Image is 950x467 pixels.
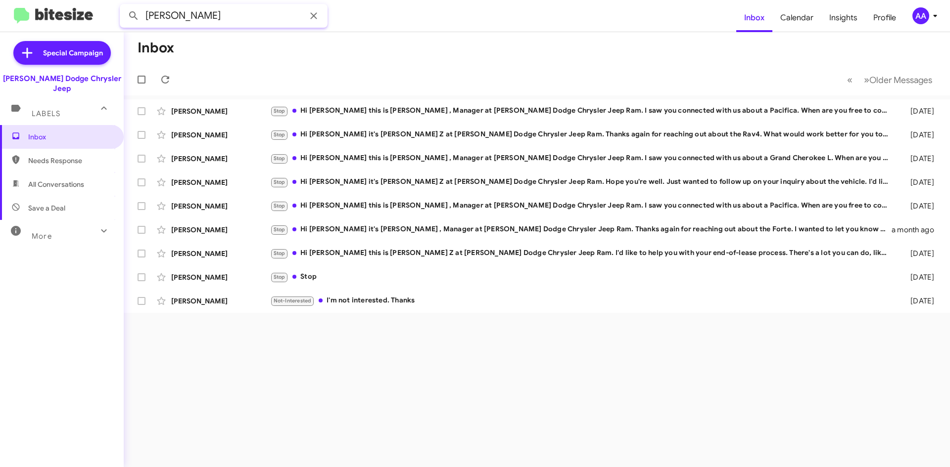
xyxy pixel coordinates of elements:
div: a month ago [892,225,942,235]
span: Not-Interested [274,297,312,304]
div: Hi [PERSON_NAME] it's [PERSON_NAME] Z at [PERSON_NAME] Dodge Chrysler Jeep Ram. Hope you're well.... [270,176,895,188]
div: [DATE] [895,272,942,282]
span: Stop [274,226,285,233]
span: Stop [274,155,285,162]
div: Hi [PERSON_NAME] this is [PERSON_NAME] , Manager at [PERSON_NAME] Dodge Chrysler Jeep Ram. I saw ... [270,153,895,164]
span: Save a Deal [28,203,65,213]
span: Needs Response [28,156,112,166]
span: All Conversations [28,179,84,189]
div: Hi [PERSON_NAME] this is [PERSON_NAME] , Manager at [PERSON_NAME] Dodge Chrysler Jeep Ram. I saw ... [270,105,895,117]
div: [PERSON_NAME] [171,201,270,211]
a: Inbox [736,3,772,32]
nav: Page navigation example [842,70,938,90]
div: [PERSON_NAME] [171,272,270,282]
div: [DATE] [895,296,942,306]
div: [PERSON_NAME] [171,154,270,164]
a: Profile [865,3,904,32]
div: [PERSON_NAME] [171,177,270,187]
h1: Inbox [138,40,174,56]
span: More [32,232,52,241]
button: AA [904,7,939,24]
button: Previous [841,70,858,90]
div: [DATE] [895,249,942,258]
span: Older Messages [869,75,932,85]
div: Hi [PERSON_NAME] this is [PERSON_NAME] , Manager at [PERSON_NAME] Dodge Chrysler Jeep Ram. I saw ... [270,200,895,212]
div: Stop [270,271,895,283]
div: Hi [PERSON_NAME] this is [PERSON_NAME] Z at [PERSON_NAME] Dodge Chrysler Jeep Ram. I'd like to he... [270,248,895,259]
a: Special Campaign [13,41,111,65]
span: Stop [274,179,285,185]
span: Stop [274,203,285,209]
div: [DATE] [895,154,942,164]
div: I'm not interested. Thanks [270,295,895,306]
span: « [847,74,853,86]
span: Stop [274,250,285,256]
span: » [864,74,869,86]
div: AA [912,7,929,24]
div: [DATE] [895,201,942,211]
input: Search [120,4,328,28]
span: Labels [32,109,60,118]
div: [DATE] [895,130,942,140]
div: [DATE] [895,177,942,187]
span: Stop [274,131,285,138]
a: Calendar [772,3,821,32]
span: Stop [274,274,285,280]
a: Insights [821,3,865,32]
span: Inbox [28,132,112,142]
div: [PERSON_NAME] [171,249,270,258]
div: Hi [PERSON_NAME] it's [PERSON_NAME] Z at [PERSON_NAME] Dodge Chrysler Jeep Ram. Thanks again for ... [270,129,895,140]
button: Next [858,70,938,90]
div: [PERSON_NAME] [171,130,270,140]
div: [DATE] [895,106,942,116]
div: [PERSON_NAME] [171,225,270,235]
span: Special Campaign [43,48,103,58]
div: [PERSON_NAME] [171,106,270,116]
span: Stop [274,108,285,114]
div: Hi [PERSON_NAME] it's [PERSON_NAME] , Manager at [PERSON_NAME] Dodge Chrysler Jeep Ram. Thanks ag... [270,224,892,235]
div: [PERSON_NAME] [171,296,270,306]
